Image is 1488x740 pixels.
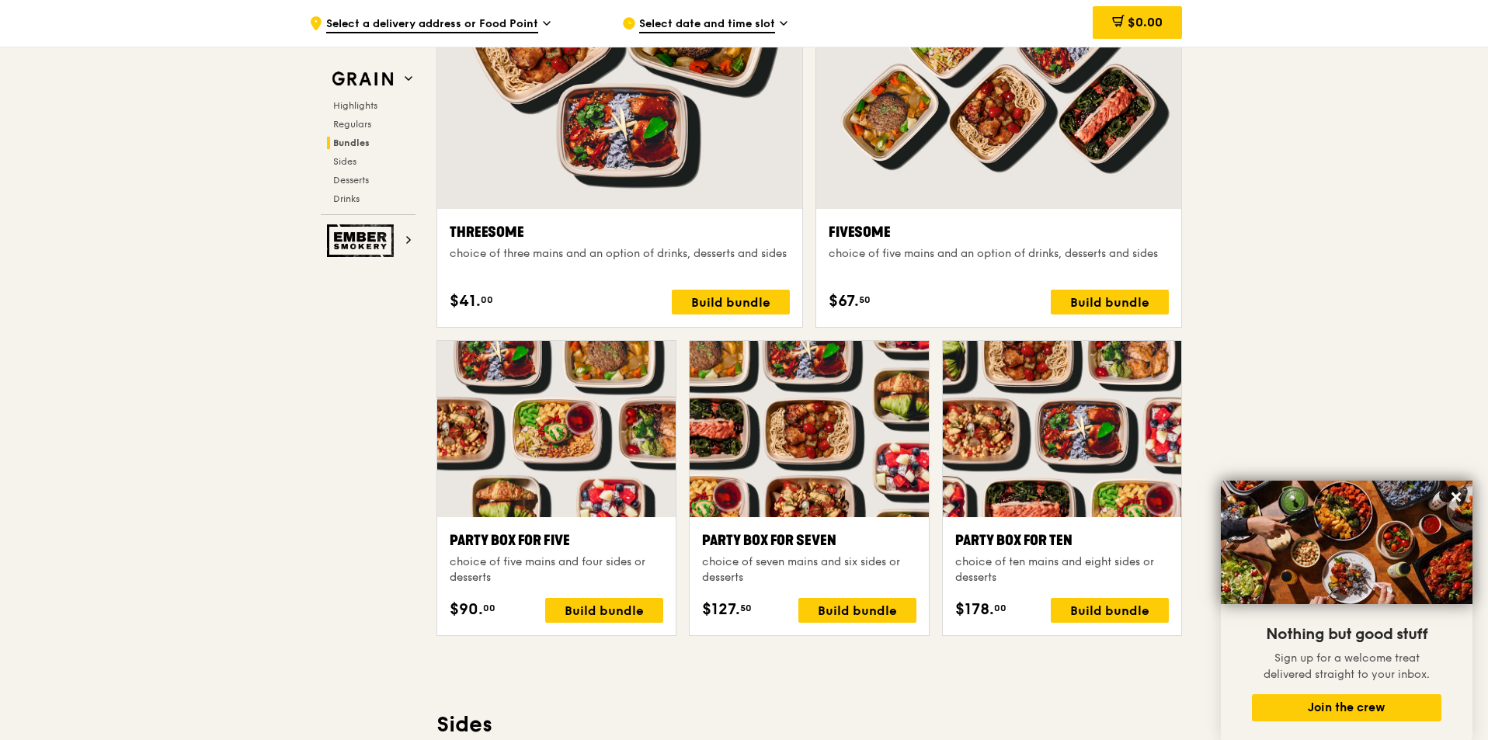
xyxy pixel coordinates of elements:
div: choice of five mains and an option of drinks, desserts and sides [829,246,1169,262]
span: $41. [450,290,481,313]
span: $0.00 [1128,15,1163,30]
span: Desserts [333,175,369,186]
img: DSC07876-Edit02-Large.jpeg [1221,481,1472,604]
div: Build bundle [545,598,663,623]
div: Fivesome [829,221,1169,243]
div: Build bundle [672,290,790,314]
span: Bundles [333,137,370,148]
div: Party Box for Ten [955,530,1169,551]
div: choice of seven mains and six sides or desserts [702,554,916,585]
span: $90. [450,598,483,621]
span: 00 [481,294,493,306]
div: Party Box for Five [450,530,663,551]
span: Regulars [333,119,371,130]
span: 50 [859,294,871,306]
h3: Sides [436,710,1182,738]
div: choice of ten mains and eight sides or desserts [955,554,1169,585]
span: 00 [483,602,495,614]
button: Join the crew [1252,694,1441,721]
span: $67. [829,290,859,313]
div: choice of three mains and an option of drinks, desserts and sides [450,246,790,262]
span: Nothing but good stuff [1266,625,1427,644]
span: 00 [994,602,1006,614]
span: Drinks [333,193,360,204]
span: Select date and time slot [639,16,775,33]
span: $127. [702,598,740,621]
img: Ember Smokery web logo [327,224,398,257]
span: 50 [740,602,752,614]
button: Close [1444,485,1469,509]
div: choice of five mains and four sides or desserts [450,554,663,585]
span: Sign up for a welcome treat delivered straight to your inbox. [1264,651,1430,681]
div: Build bundle [798,598,916,623]
span: Highlights [333,100,377,111]
div: Party Box for Seven [702,530,916,551]
div: Build bundle [1051,290,1169,314]
div: Threesome [450,221,790,243]
img: Grain web logo [327,65,398,93]
span: $178. [955,598,994,621]
span: Select a delivery address or Food Point [326,16,538,33]
div: Build bundle [1051,598,1169,623]
span: Sides [333,156,356,167]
